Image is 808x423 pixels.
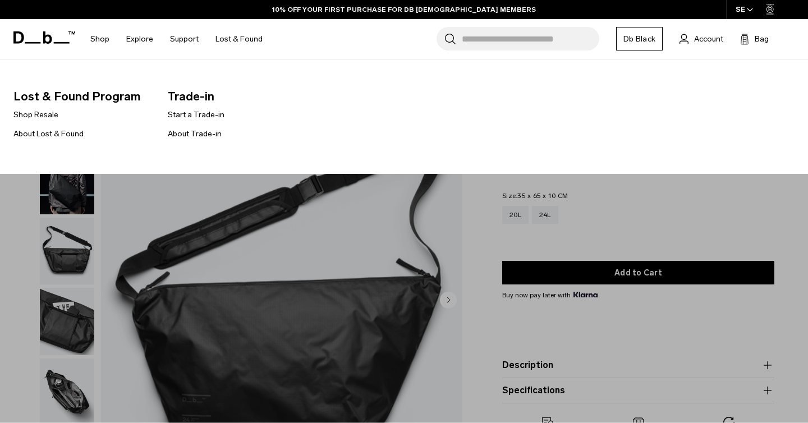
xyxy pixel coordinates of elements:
span: Trade-in [168,88,304,105]
a: Explore [126,19,153,59]
span: Account [694,33,723,45]
a: 10% OFF YOUR FIRST PURCHASE FOR DB [DEMOGRAPHIC_DATA] MEMBERS [272,4,536,15]
button: Bag [740,32,769,45]
a: Lost & Found [215,19,263,59]
a: About Trade-in [168,128,222,140]
span: Bag [755,33,769,45]
a: About Lost & Found [13,128,84,140]
a: Start a Trade-in [168,109,224,121]
a: Support [170,19,199,59]
a: Account [680,32,723,45]
a: Shop [90,19,109,59]
a: Db Black [616,27,663,50]
a: Shop Resale [13,109,58,121]
nav: Main Navigation [82,19,271,59]
span: Lost & Found Program [13,88,150,105]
